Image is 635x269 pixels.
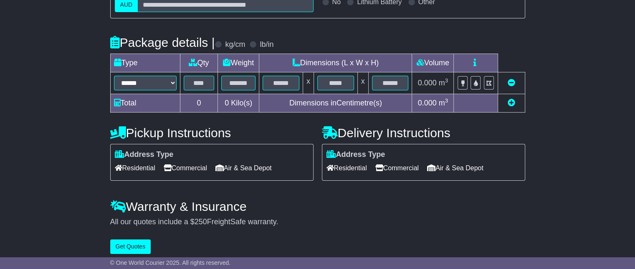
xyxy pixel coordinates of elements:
span: Residential [326,161,367,174]
span: m [439,79,448,87]
td: x [303,72,314,94]
label: Address Type [326,150,385,159]
span: Commercial [375,161,419,174]
span: 0.000 [418,79,437,87]
h4: Warranty & Insurance [110,200,525,213]
span: 250 [195,218,207,226]
td: Dimensions (L x W x H) [259,54,412,72]
button: Get Quotes [110,239,151,254]
label: lb/in [260,40,273,49]
span: Residential [115,161,155,174]
sup: 3 [445,97,448,104]
span: 0 [225,99,229,107]
span: 0.000 [418,99,437,107]
td: Kilo(s) [218,94,259,113]
td: Total [110,94,180,113]
span: Air & Sea Depot [427,161,483,174]
a: Remove this item [508,79,515,87]
span: Commercial [164,161,207,174]
td: x [357,72,368,94]
td: Type [110,54,180,72]
td: Volume [412,54,454,72]
span: Air & Sea Depot [215,161,272,174]
span: © One World Courier 2025. All rights reserved. [110,259,231,266]
a: Add new item [508,99,515,107]
td: Dimensions in Centimetre(s) [259,94,412,113]
sup: 3 [445,77,448,84]
td: 0 [180,94,218,113]
h4: Delivery Instructions [322,126,525,140]
td: Qty [180,54,218,72]
h4: Pickup Instructions [110,126,314,140]
td: Weight [218,54,259,72]
label: Address Type [115,150,174,159]
label: kg/cm [225,40,245,49]
div: All our quotes include a $ FreightSafe warranty. [110,218,525,227]
span: m [439,99,448,107]
h4: Package details | [110,36,215,49]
